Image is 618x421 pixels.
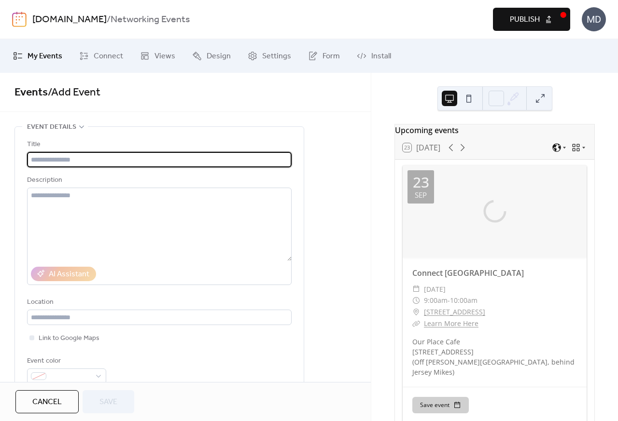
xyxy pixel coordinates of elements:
[412,306,420,318] div: ​
[6,43,70,69] a: My Events
[395,124,594,136] div: Upcoming events
[207,51,231,62] span: Design
[72,43,130,69] a: Connect
[185,43,238,69] a: Design
[27,139,290,150] div: Title
[450,295,478,306] span: 10:00am
[424,306,485,318] a: [STREET_ADDRESS]
[32,396,62,408] span: Cancel
[48,82,100,103] span: / Add Event
[111,11,190,29] b: Networking Events
[27,355,104,367] div: Event color
[412,295,420,306] div: ​
[301,43,347,69] a: Form
[39,333,99,344] span: Link to Google Maps
[262,51,291,62] span: Settings
[32,11,107,29] a: [DOMAIN_NAME]
[27,297,290,308] div: Location
[371,51,391,62] span: Install
[424,319,478,328] a: Learn More Here
[14,82,48,103] a: Events
[27,175,290,186] div: Description
[412,268,524,278] a: Connect [GEOGRAPHIC_DATA]
[28,51,62,62] span: My Events
[493,8,570,31] button: Publish
[323,51,340,62] span: Form
[350,43,398,69] a: Install
[582,7,606,31] div: MD
[240,43,298,69] a: Settings
[27,122,76,133] span: Event details
[413,175,429,190] div: 23
[424,284,446,295] span: [DATE]
[412,318,420,329] div: ​
[412,397,469,413] button: Save event
[412,284,420,295] div: ​
[133,43,183,69] a: Views
[403,337,587,377] div: Our Place Cafe [STREET_ADDRESS] (Off [PERSON_NAME][GEOGRAPHIC_DATA], behind Jersey Mikes)
[107,11,111,29] b: /
[154,51,175,62] span: Views
[12,12,27,27] img: logo
[424,295,448,306] span: 9:00am
[448,295,450,306] span: -
[510,14,540,26] span: Publish
[415,191,427,199] div: Sep
[15,390,79,413] button: Cancel
[94,51,123,62] span: Connect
